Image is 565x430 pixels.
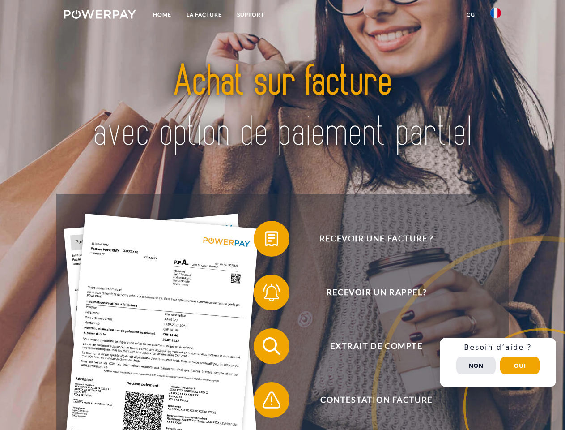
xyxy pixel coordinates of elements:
img: logo-powerpay-white.svg [64,10,136,19]
span: Recevoir une facture ? [267,221,486,257]
img: qb_bill.svg [260,228,283,250]
a: LA FACTURE [179,7,229,23]
span: Recevoir un rappel? [267,275,486,310]
span: Extrait de compte [267,328,486,364]
div: Schnellhilfe [440,338,556,387]
button: Recevoir une facture ? [254,221,486,257]
button: Oui [500,357,540,374]
img: qb_search.svg [260,335,283,357]
img: title-powerpay_fr.svg [85,43,480,172]
button: Extrait de compte [254,328,486,364]
span: Contestation Facture [267,382,486,418]
a: Support [229,7,272,23]
a: CG [459,7,483,23]
button: Non [456,357,496,374]
img: qb_warning.svg [260,389,283,411]
img: qb_bell.svg [260,281,283,304]
iframe: Button to launch messaging window [529,394,558,423]
button: Contestation Facture [254,382,486,418]
button: Recevoir un rappel? [254,275,486,310]
h3: Besoin d’aide ? [445,343,551,352]
a: Home [145,7,179,23]
img: fr [490,8,501,18]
